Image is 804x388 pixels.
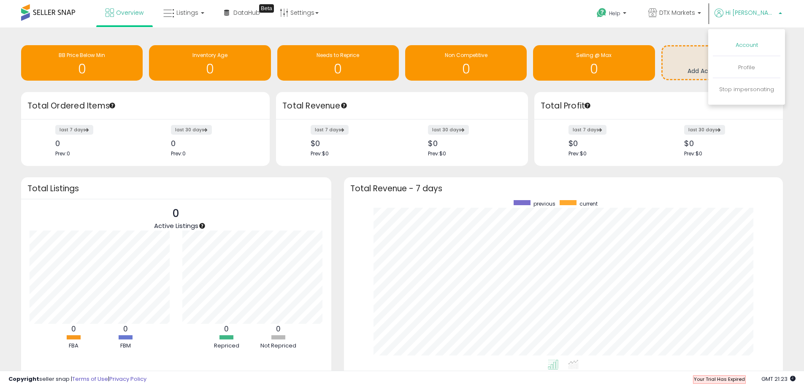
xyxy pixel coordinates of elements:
[55,139,139,148] div: 0
[8,375,39,383] strong: Copyright
[533,45,655,81] a: Selling @ Max 0
[224,324,229,334] b: 0
[584,102,591,109] div: Tooltip anchor
[409,62,522,76] h1: 0
[738,63,755,71] a: Profile
[596,8,607,18] i: Get Help
[276,324,281,334] b: 0
[277,45,399,81] a: Needs to Reprice 0
[201,342,252,350] div: Repriced
[684,150,702,157] span: Prev: $0
[568,125,606,135] label: last 7 days
[725,8,776,17] span: Hi [PERSON_NAME]
[719,85,774,93] a: Stop impersonating
[736,41,758,49] a: Account
[659,8,695,17] span: DTX Markets
[576,52,612,59] span: Selling @ Max
[445,52,487,59] span: Non Competitive
[405,45,527,81] a: Non Competitive 0
[149,45,271,81] a: Inventory Age 0
[311,139,396,148] div: $0
[109,375,146,383] a: Privacy Policy
[100,342,151,350] div: FBM
[55,125,93,135] label: last 7 days
[311,150,329,157] span: Prev: $0
[154,206,198,222] p: 0
[59,52,105,59] span: BB Price Below Min
[568,150,587,157] span: Prev: $0
[27,185,325,192] h3: Total Listings
[715,8,782,27] a: Hi [PERSON_NAME]
[340,102,348,109] div: Tooltip anchor
[282,100,522,112] h3: Total Revenue
[537,62,650,76] h1: 0
[568,139,652,148] div: $0
[171,125,212,135] label: last 30 days
[71,324,76,334] b: 0
[192,52,227,59] span: Inventory Age
[541,100,777,112] h3: Total Profit
[317,52,359,59] span: Needs to Reprice
[55,150,70,157] span: Prev: 0
[590,1,635,27] a: Help
[694,376,745,383] span: Your Trial Has Expired
[171,139,255,148] div: 0
[25,62,138,76] h1: 0
[49,342,99,350] div: FBA
[259,4,274,13] div: Tooltip anchor
[123,324,128,334] b: 0
[428,139,513,148] div: $0
[761,375,796,383] span: 2025-10-6 21:23 GMT
[428,150,446,157] span: Prev: $0
[579,200,598,207] span: current
[154,221,198,230] span: Active Listings
[684,139,768,148] div: $0
[609,10,620,17] span: Help
[171,150,186,157] span: Prev: 0
[428,125,469,135] label: last 30 days
[684,125,725,135] label: last 30 days
[533,200,555,207] span: previous
[116,8,143,17] span: Overview
[8,375,146,383] div: seller snap | |
[350,185,777,192] h3: Total Revenue - 7 days
[176,8,198,17] span: Listings
[253,342,304,350] div: Not Repriced
[198,222,206,230] div: Tooltip anchor
[72,375,108,383] a: Terms of Use
[21,45,143,81] a: BB Price Below Min 0
[688,67,756,75] span: Add Actionable Insights
[311,125,349,135] label: last 7 days
[27,100,263,112] h3: Total Ordered Items
[282,62,395,76] h1: 0
[233,8,260,17] span: DataHub
[663,46,782,79] a: Add Actionable Insights
[108,102,116,109] div: Tooltip anchor
[153,62,266,76] h1: 0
